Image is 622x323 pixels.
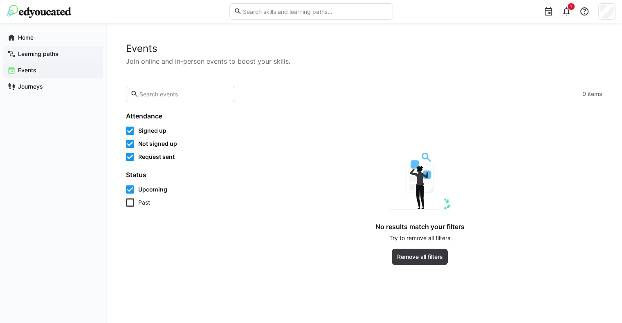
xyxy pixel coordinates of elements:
span: Past [138,198,150,207]
h4: No results match your filters [375,223,465,231]
p: Try to remove all filters [389,234,450,242]
button: Remove all filters [392,249,448,265]
input: Search events [139,90,231,98]
h2: Events [126,42,602,55]
span: Upcoming [138,185,167,194]
span: Request sent [138,153,175,161]
input: Search skills and learning paths… [242,8,388,15]
span: Signed up [138,127,166,135]
p: Join online and in-person events to boost your skills. [126,56,602,66]
span: Not signed up [138,140,177,148]
span: Remove all filters [396,253,444,261]
span: items [588,90,602,98]
h4: Status [126,171,227,179]
span: 0 [582,90,586,98]
span: 1 [570,4,572,9]
h4: Attendance [126,112,227,120]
